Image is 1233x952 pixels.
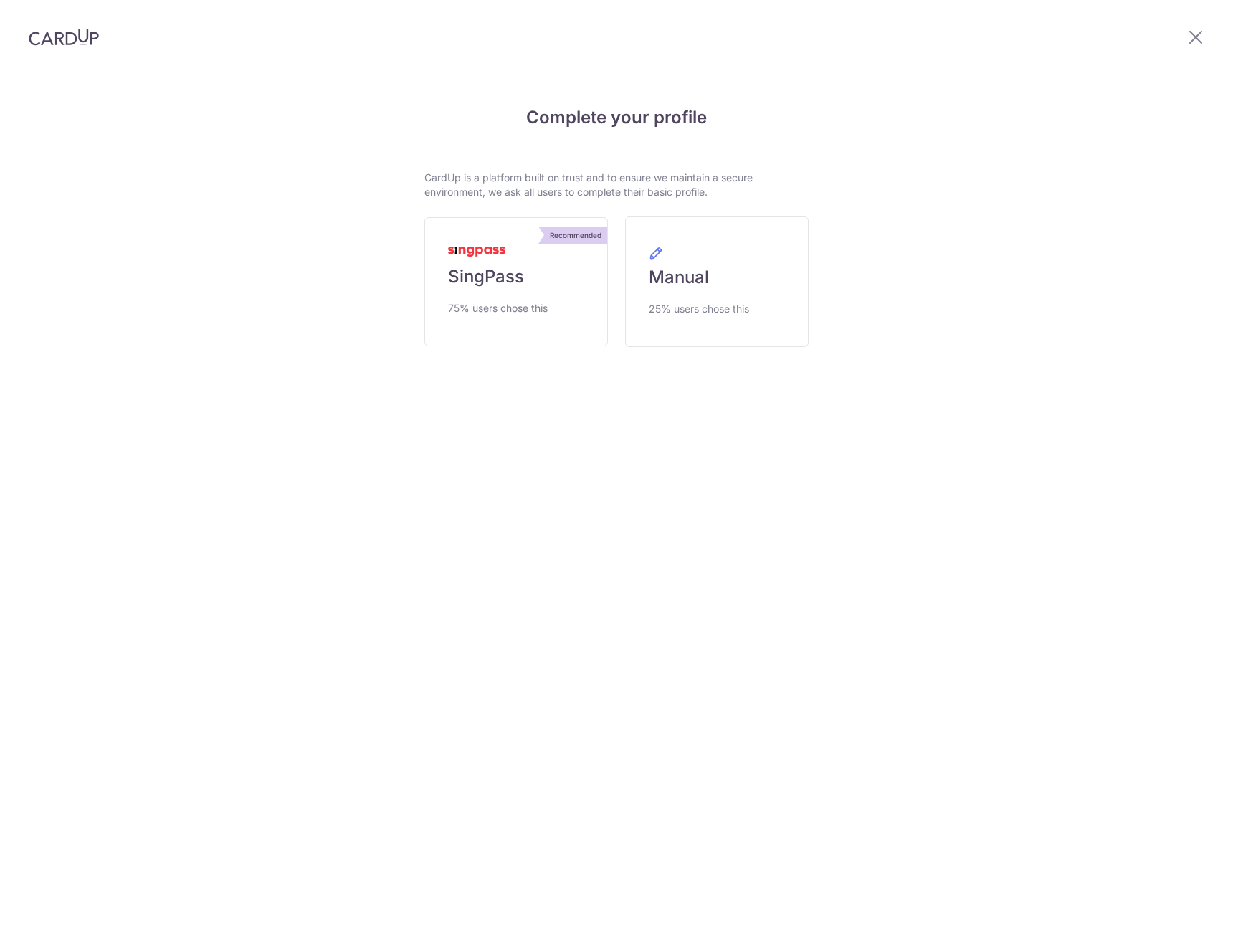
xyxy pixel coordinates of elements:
[29,29,99,46] img: CardUp
[625,216,809,347] a: Manual 25% users chose this
[424,217,608,346] a: Recommended SingPass 75% users chose this
[649,266,709,289] span: Manual
[448,300,548,317] span: 75% users chose this
[448,247,505,257] img: MyInfoLogo
[544,227,607,244] div: Recommended
[424,171,809,199] p: CardUp is a platform built on trust and to ensure we maintain a secure environment, we ask all us...
[649,300,749,318] span: 25% users chose this
[424,105,809,130] h4: Complete your profile
[448,265,524,288] span: SingPass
